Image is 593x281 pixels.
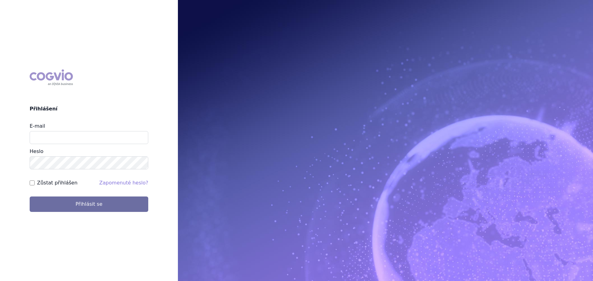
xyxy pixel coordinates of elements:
label: Heslo [30,148,43,154]
button: Přihlásit se [30,196,148,212]
a: Zapomenuté heslo? [99,180,148,186]
h2: Přihlášení [30,105,148,113]
div: COGVIO [30,69,73,85]
label: E-mail [30,123,45,129]
label: Zůstat přihlášen [37,179,78,187]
